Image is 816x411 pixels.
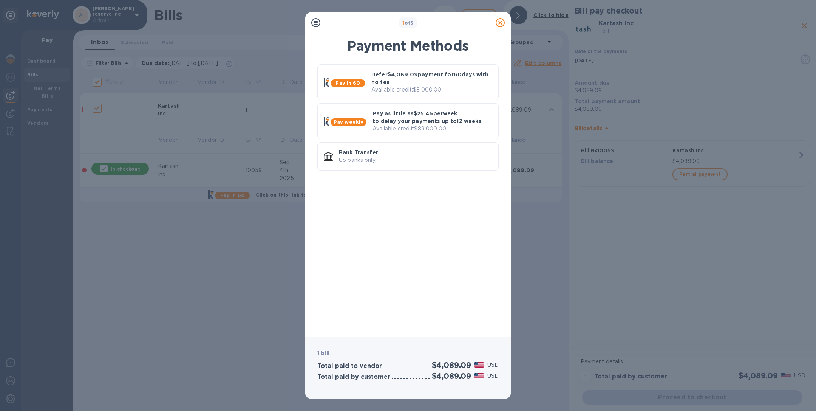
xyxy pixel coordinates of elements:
b: of 3 [402,20,414,26]
img: USD [474,362,484,368]
p: USD [487,361,499,369]
h2: $4,089.09 [432,371,471,381]
h1: Payment Methods [317,38,499,54]
b: Pay weekly [334,119,363,125]
span: 1 [402,20,404,26]
img: USD [474,373,484,378]
p: Pay as little as $25.46 per week to delay your payments up to 12 weeks [372,110,492,125]
p: Available credit: $89,000.00 [372,125,492,133]
b: Pay in 60 [335,80,360,86]
b: 1 bill [317,350,329,356]
p: Defer $4,089.09 payment for 60 days with no fee [371,71,492,86]
h3: Total paid to vendor [317,363,382,370]
p: US banks only. [339,156,492,164]
h3: Total paid by customer [317,374,390,381]
h2: $4,089.09 [432,360,471,370]
p: USD [487,372,499,380]
p: Bank Transfer [339,149,492,156]
p: Available credit: $8,000.00 [371,86,492,94]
